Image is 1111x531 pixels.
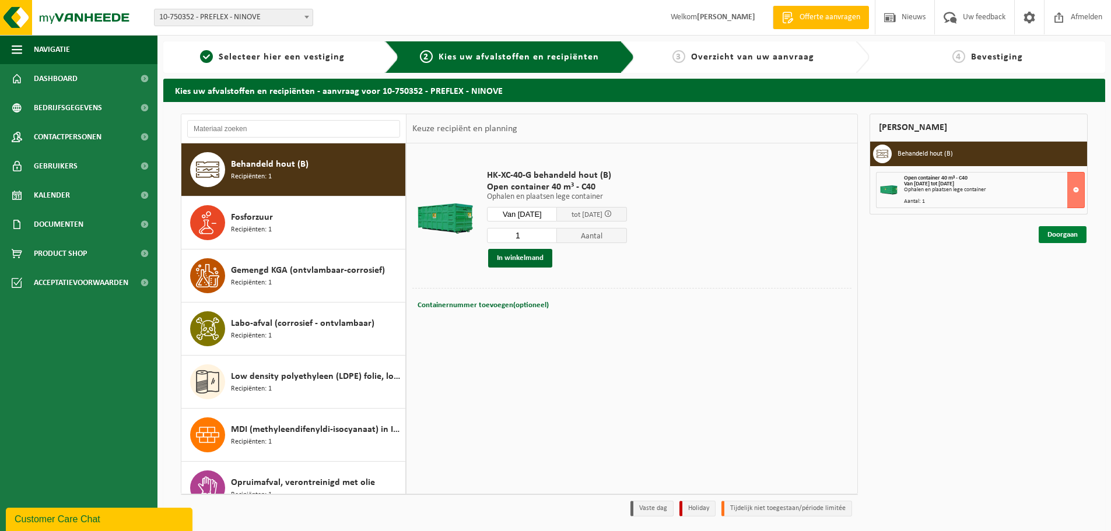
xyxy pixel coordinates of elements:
[406,114,523,143] div: Keuze recipiënt en planning
[231,370,402,384] span: Low density polyethyleen (LDPE) folie, los, naturel
[231,423,402,437] span: MDI (methyleendifenyldi-isocyanaat) in IBC
[34,152,78,181] span: Gebruikers
[6,505,195,531] iframe: chat widget
[487,193,627,201] p: Ophalen en plaatsen lege container
[691,52,814,62] span: Overzicht van uw aanvraag
[34,239,87,268] span: Product Shop
[487,207,557,221] input: Selecteer datum
[231,490,272,501] span: Recipiënten: 1
[439,52,599,62] span: Kies uw afvalstoffen en recipiënten
[416,297,550,314] button: Containernummer toevoegen(optioneel)
[418,301,549,309] span: Containernummer toevoegen(optioneel)
[34,181,70,210] span: Kalender
[904,199,1084,205] div: Aantal: 1
[181,249,406,303] button: Gemengd KGA (ontvlambaar-corrosief) Recipiënten: 1
[200,50,213,63] span: 1
[34,93,102,122] span: Bedrijfsgegevens
[904,181,954,187] strong: Van [DATE] tot [DATE]
[672,50,685,63] span: 3
[952,50,965,63] span: 4
[231,277,272,289] span: Recipiënten: 1
[231,210,273,224] span: Fosforzuur
[169,50,376,64] a: 1Selecteer hier een vestiging
[154,9,313,26] span: 10-750352 - PREFLEX - NINOVE
[870,114,1088,142] div: [PERSON_NAME]
[34,35,70,64] span: Navigatie
[721,501,852,516] li: Tijdelijk niet toegestaan/période limitée
[971,52,1023,62] span: Bevestiging
[487,181,627,193] span: Open container 40 m³ - C40
[34,268,128,297] span: Acceptatievoorwaarden
[34,210,83,239] span: Documenten
[181,356,406,409] button: Low density polyethyleen (LDPE) folie, los, naturel Recipiënten: 1
[904,187,1084,193] div: Ophalen en plaatsen lege container
[231,171,272,182] span: Recipiënten: 1
[155,9,313,26] span: 10-750352 - PREFLEX - NINOVE
[181,462,406,515] button: Opruimafval, verontreinigd met olie Recipiënten: 1
[572,211,602,219] span: tot [DATE]
[904,175,968,181] span: Open container 40 m³ - C40
[34,64,78,93] span: Dashboard
[898,145,953,163] h3: Behandeld hout (B)
[163,79,1105,101] h2: Kies uw afvalstoffen en recipiënten - aanvraag voor 10-750352 - PREFLEX - NINOVE
[34,122,101,152] span: Contactpersonen
[187,120,400,138] input: Materiaal zoeken
[231,317,374,330] span: Labo-afval (corrosief - ontvlambaar)
[1039,226,1087,243] a: Doorgaan
[231,384,272,395] span: Recipiënten: 1
[797,12,863,23] span: Offerte aanvragen
[231,263,385,277] span: Gemengd KGA (ontvlambaar-corrosief)
[231,476,375,490] span: Opruimafval, verontreinigd met olie
[697,13,755,22] strong: [PERSON_NAME]
[181,143,406,196] button: Behandeld hout (B) Recipiënten: 1
[181,196,406,249] button: Fosforzuur Recipiënten: 1
[488,249,552,268] button: In winkelmand
[630,501,674,516] li: Vaste dag
[231,330,272,342] span: Recipiënten: 1
[487,170,627,181] span: HK-XC-40-G behandeld hout (B)
[231,224,272,235] span: Recipiënten: 1
[557,228,627,243] span: Aantal
[181,303,406,356] button: Labo-afval (corrosief - ontvlambaar) Recipiënten: 1
[181,409,406,462] button: MDI (methyleendifenyldi-isocyanaat) in IBC Recipiënten: 1
[420,50,433,63] span: 2
[679,501,716,516] li: Holiday
[219,52,345,62] span: Selecteer hier een vestiging
[231,437,272,448] span: Recipiënten: 1
[231,157,309,171] span: Behandeld hout (B)
[773,6,869,29] a: Offerte aanvragen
